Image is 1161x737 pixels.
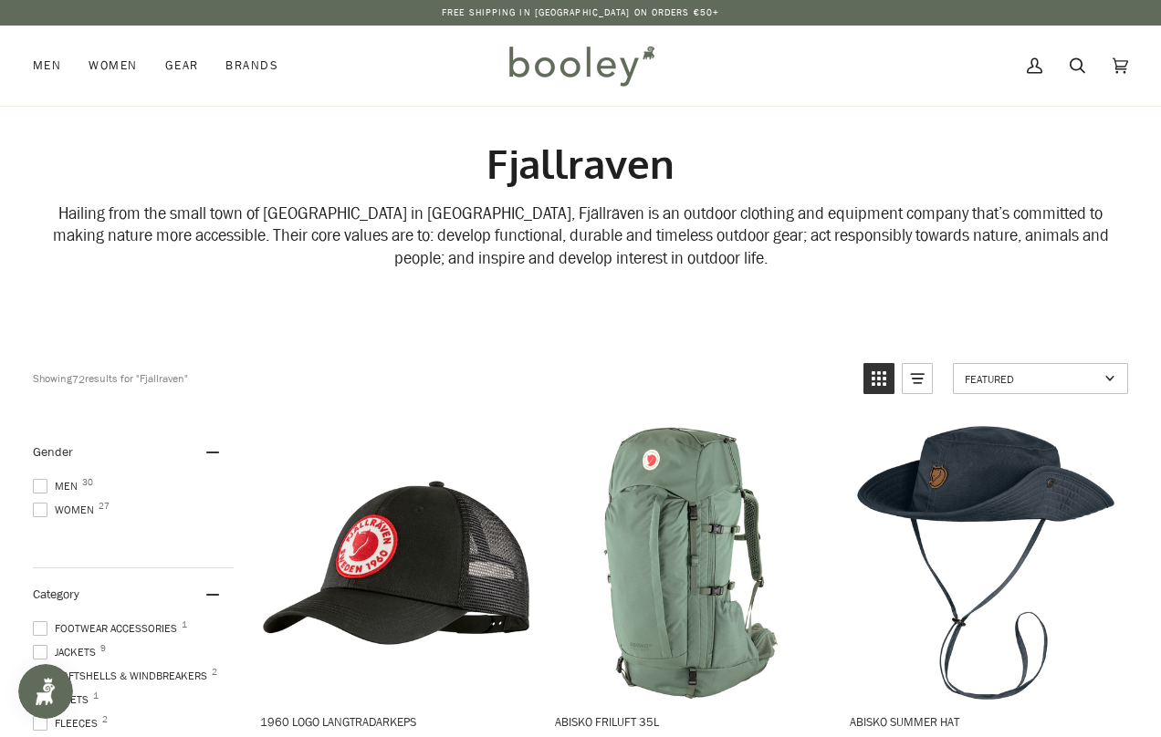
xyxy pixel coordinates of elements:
[82,478,93,487] span: 30
[212,668,217,677] span: 2
[225,57,278,75] span: Brands
[33,139,1128,189] h1: Fjallraven
[33,586,79,603] span: Category
[99,502,110,511] span: 27
[72,371,85,387] b: 72
[33,26,75,106] a: Men
[33,691,94,708] span: Gilets
[260,713,532,730] span: 1960 Logo Langtradarkeps
[442,5,719,20] p: Free Shipping in [GEOGRAPHIC_DATA] on Orders €50+
[33,57,61,75] span: Men
[93,691,99,701] span: 1
[259,426,533,700] img: Fjallraven 1960 Logo Langtradarkeps Black - Booley Galway
[501,39,661,92] img: Booley
[554,426,828,700] img: Fjallraven Abisko Friluft 35L Patina Green - Booley Galway
[33,363,850,394] div: Showing results for "Fjallraven"
[102,715,108,724] span: 2
[33,644,101,660] span: Jackets
[75,26,151,106] a: Women
[849,426,1123,700] img: Fjallraven Abisko Summer Hat Dark Navy - Booley Galway
[965,371,1099,387] span: Featured
[89,57,137,75] span: Women
[33,203,1128,271] div: Hailing from the small town of [GEOGRAPHIC_DATA] in [GEOGRAPHIC_DATA], Fjällräven is an outdoor c...
[555,713,827,730] span: Abisko Friluft 35L
[152,26,213,106] a: Gear
[33,715,103,732] span: Fleeces
[33,443,73,461] span: Gender
[182,620,187,629] span: 1
[33,620,183,637] span: Footwear Accessories
[33,502,99,518] span: Women
[850,713,1122,730] span: Abisko Summer Hat
[863,363,894,394] a: View grid mode
[165,57,199,75] span: Gear
[212,26,292,106] a: Brands
[33,478,83,494] span: Men
[18,664,73,719] iframe: Button to open loyalty program pop-up
[953,363,1128,394] a: Sort options
[902,363,933,394] a: View list mode
[100,644,106,653] span: 9
[33,668,213,684] span: Softshells & Windbreakers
